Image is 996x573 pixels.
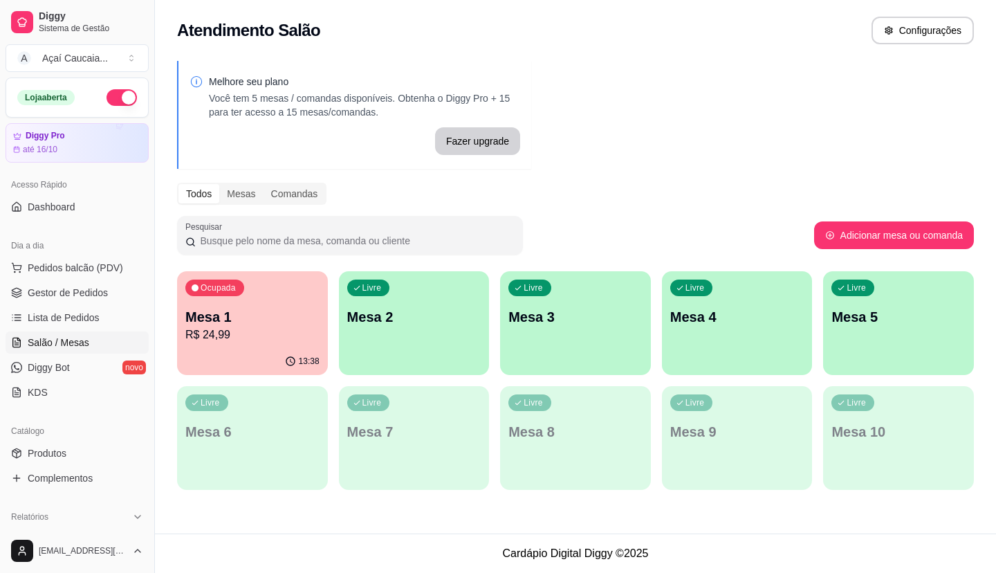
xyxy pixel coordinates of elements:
[823,386,974,490] button: LivreMesa 10
[28,471,93,485] span: Complementos
[524,282,543,293] p: Livre
[662,386,813,490] button: LivreMesa 9
[670,307,804,327] p: Mesa 4
[6,6,149,39] a: DiggySistema de Gestão
[6,307,149,329] a: Lista de Pedidos
[508,307,643,327] p: Mesa 3
[28,361,70,374] span: Diggy Bot
[178,184,219,203] div: Todos
[219,184,263,203] div: Mesas
[28,336,89,349] span: Salão / Mesas
[6,196,149,218] a: Dashboard
[177,271,328,375] button: OcupadaMesa 1R$ 24,9913:38
[264,184,326,203] div: Comandas
[6,257,149,279] button: Pedidos balcão (PDV)
[201,282,236,293] p: Ocupada
[28,385,48,399] span: KDS
[185,422,320,442] p: Mesa 6
[209,75,520,89] p: Melhore seu plano
[185,307,320,327] p: Mesa 1
[155,534,996,573] footer: Cardápio Digital Diggy © 2025
[28,286,108,300] span: Gestor de Pedidos
[6,442,149,464] a: Produtos
[685,282,705,293] p: Livre
[17,51,31,65] span: A
[42,51,108,65] div: Açaí Caucaia ...
[6,356,149,379] a: Diggy Botnovo
[11,511,48,522] span: Relatórios
[347,422,481,442] p: Mesa 7
[209,91,520,119] p: Você tem 5 mesas / comandas disponíveis. Obtenha o Diggy Pro + 15 para ter acesso a 15 mesas/coma...
[339,386,490,490] button: LivreMesa 7
[39,23,143,34] span: Sistema de Gestão
[500,386,651,490] button: LivreMesa 8
[299,356,320,367] p: 13:38
[524,397,543,408] p: Livre
[339,271,490,375] button: LivreMesa 2
[831,422,966,442] p: Mesa 10
[500,271,651,375] button: LivreMesa 3
[362,282,382,293] p: Livre
[6,528,149,550] a: Relatórios de vendas
[26,131,65,141] article: Diggy Pro
[39,545,127,556] span: [EMAIL_ADDRESS][DOMAIN_NAME]
[177,19,320,42] h2: Atendimento Salão
[6,534,149,567] button: [EMAIL_ADDRESS][DOMAIN_NAME]
[6,420,149,442] div: Catálogo
[28,261,123,275] span: Pedidos balcão (PDV)
[6,467,149,489] a: Complementos
[28,446,66,460] span: Produtos
[847,397,866,408] p: Livre
[185,221,227,233] label: Pesquisar
[814,221,974,249] button: Adicionar mesa ou comanda
[670,422,804,442] p: Mesa 9
[196,234,515,248] input: Pesquisar
[871,17,974,44] button: Configurações
[435,127,520,155] button: Fazer upgrade
[347,307,481,327] p: Mesa 2
[6,282,149,304] a: Gestor de Pedidos
[662,271,813,375] button: LivreMesa 4
[107,89,137,106] button: Alterar Status
[201,397,220,408] p: Livre
[6,381,149,403] a: KDS
[6,44,149,72] button: Select a team
[185,327,320,343] p: R$ 24,99
[17,90,75,105] div: Loja aberta
[28,311,100,325] span: Lista de Pedidos
[177,386,328,490] button: LivreMesa 6
[823,271,974,375] button: LivreMesa 5
[6,331,149,354] a: Salão / Mesas
[6,123,149,163] a: Diggy Proaté 16/10
[847,282,866,293] p: Livre
[685,397,705,408] p: Livre
[6,235,149,257] div: Dia a dia
[39,10,143,23] span: Diggy
[28,200,75,214] span: Dashboard
[6,174,149,196] div: Acesso Rápido
[831,307,966,327] p: Mesa 5
[508,422,643,442] p: Mesa 8
[362,397,382,408] p: Livre
[23,144,57,155] article: até 16/10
